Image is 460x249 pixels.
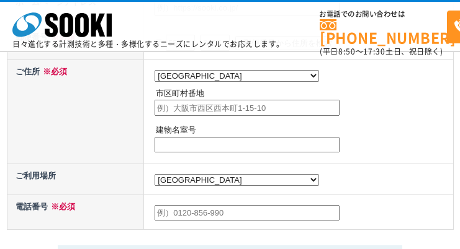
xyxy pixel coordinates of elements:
[338,46,356,57] span: 8:50
[155,100,340,116] input: 例）大阪市西区西本町1-15-10
[48,202,75,211] span: ※必須
[7,59,144,164] th: ご住所
[7,194,144,229] th: 電話番号
[155,174,319,186] select: /* 20250204 MOD ↑ */ /* 20241122 MOD ↑ */
[12,40,284,48] p: 日々進化する計測技術と多種・多様化するニーズにレンタルでお応えします。
[40,67,67,76] span: ※必須
[156,124,450,137] p: 建物名室号
[320,19,447,45] a: [PHONE_NUMBER]
[363,46,386,57] span: 17:30
[156,87,450,100] p: 市区町村番地
[320,46,443,57] span: (平日 ～ 土日、祝日除く)
[7,164,144,195] th: ご利用場所
[320,11,447,18] span: お電話でのお問い合わせは
[155,205,340,221] input: 例）0120-856-990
